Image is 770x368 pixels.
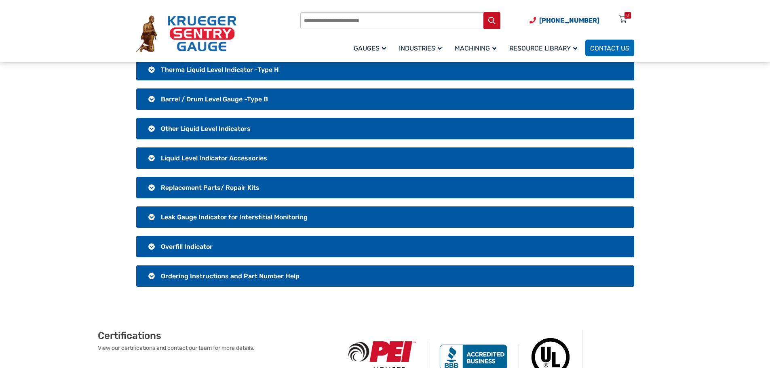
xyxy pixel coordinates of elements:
span: Machining [455,44,496,52]
span: Therma Liquid Level Indicator -Type H [161,66,279,74]
a: Machining [450,38,504,57]
a: Resource Library [504,38,585,57]
span: Overfill Indicator [161,243,213,250]
a: Phone Number (920) 434-8860 [530,15,599,25]
span: Leak Gauge Indicator for Interstitial Monitoring [161,213,308,221]
span: Contact Us [590,44,629,52]
span: Barrel / Drum Level Gauge -Type B [161,95,268,103]
span: [PHONE_NUMBER] [539,17,599,24]
span: Gauges [354,44,386,52]
span: Resource Library [509,44,577,52]
span: Ordering Instructions and Part Number Help [161,272,300,280]
p: View our certifications and contact our team for more details. [98,344,337,352]
div: 0 [627,12,629,19]
span: Liquid Level Indicator Accessories [161,154,267,162]
h2: Certifications [98,330,337,342]
span: Replacement Parts/ Repair Kits [161,184,259,191]
a: Contact Us [585,40,634,56]
a: Industries [394,38,450,57]
span: Industries [399,44,442,52]
span: Other Liquid Level Indicators [161,125,251,132]
img: Krueger Sentry Gauge [136,15,236,53]
a: Gauges [349,38,394,57]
